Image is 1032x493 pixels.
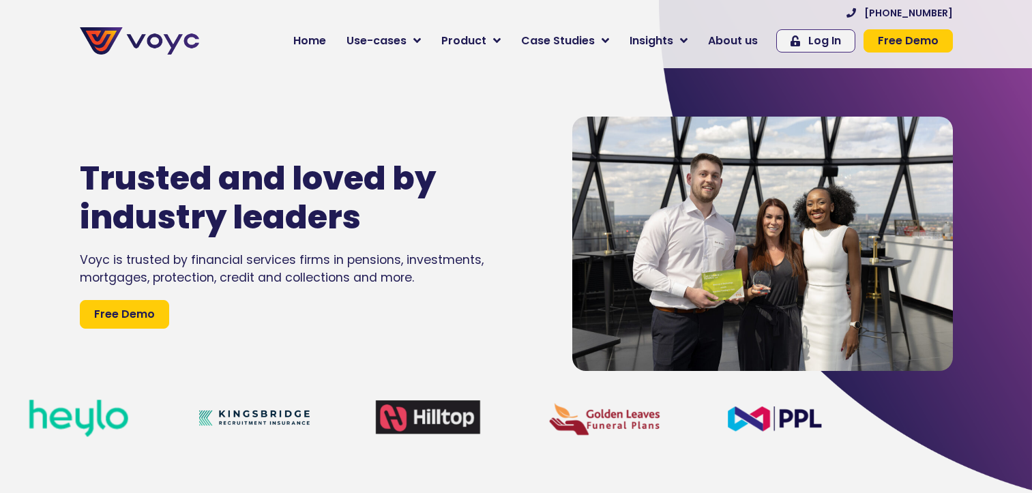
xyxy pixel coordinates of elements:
[336,27,431,55] a: Use-cases
[776,29,855,53] a: Log In
[431,27,511,55] a: Product
[864,29,953,53] a: Free Demo
[441,33,486,49] span: Product
[80,300,169,329] a: Free Demo
[864,8,953,18] span: [PHONE_NUMBER]
[94,306,155,323] span: Free Demo
[80,159,490,237] h1: Trusted and loved by industry leaders
[878,35,939,46] span: Free Demo
[80,251,531,287] div: Voyc is trusted by financial services firms in pensions, investments, mortgages, protection, cred...
[808,35,841,46] span: Log In
[630,33,673,49] span: Insights
[708,33,758,49] span: About us
[521,33,595,49] span: Case Studies
[283,27,336,55] a: Home
[511,27,619,55] a: Case Studies
[698,27,768,55] a: About us
[347,33,407,49] span: Use-cases
[293,33,326,49] span: Home
[619,27,698,55] a: Insights
[80,27,199,55] img: voyc-full-logo
[846,8,953,18] a: [PHONE_NUMBER]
